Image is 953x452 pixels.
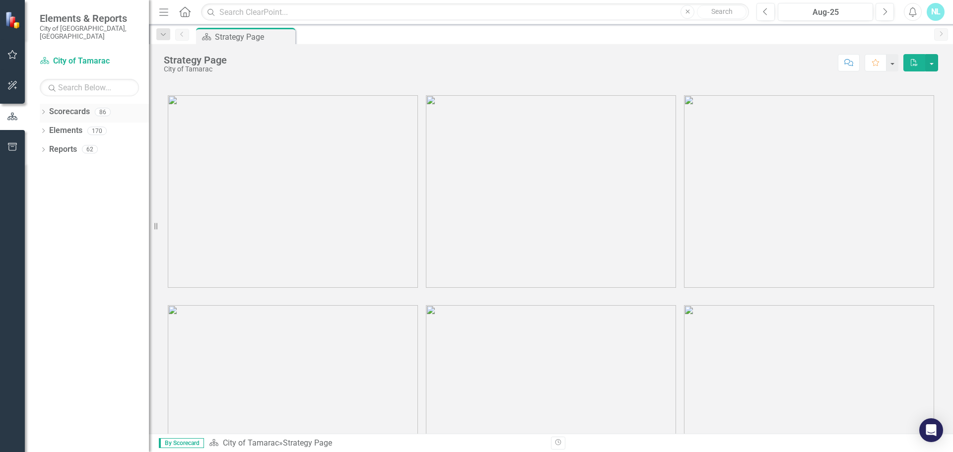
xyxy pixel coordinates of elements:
div: 170 [87,127,107,135]
button: Search [697,5,747,19]
a: City of Tamarac [223,438,279,448]
button: NL [927,3,945,21]
a: City of Tamarac [40,56,139,67]
small: City of [GEOGRAPHIC_DATA], [GEOGRAPHIC_DATA] [40,24,139,41]
span: By Scorecard [159,438,204,448]
a: Scorecards [49,106,90,118]
img: tamarac1%20v3.png [168,95,418,288]
div: 62 [82,145,98,154]
div: Strategy Page [283,438,332,448]
input: Search Below... [40,79,139,96]
button: Aug-25 [778,3,873,21]
span: Elements & Reports [40,12,139,24]
div: » [209,438,544,449]
a: Reports [49,144,77,155]
img: tamarac2%20v3.png [426,95,676,288]
div: Strategy Page [164,55,227,65]
div: 86 [95,108,111,116]
div: Aug-25 [781,6,870,18]
span: Search [711,7,733,15]
div: Strategy Page [215,31,293,43]
input: Search ClearPoint... [201,3,749,21]
div: Open Intercom Messenger [919,418,943,442]
div: City of Tamarac [164,65,227,73]
img: ClearPoint Strategy [5,11,22,29]
img: tamarac3%20v3.png [684,95,934,288]
a: Elements [49,125,82,136]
